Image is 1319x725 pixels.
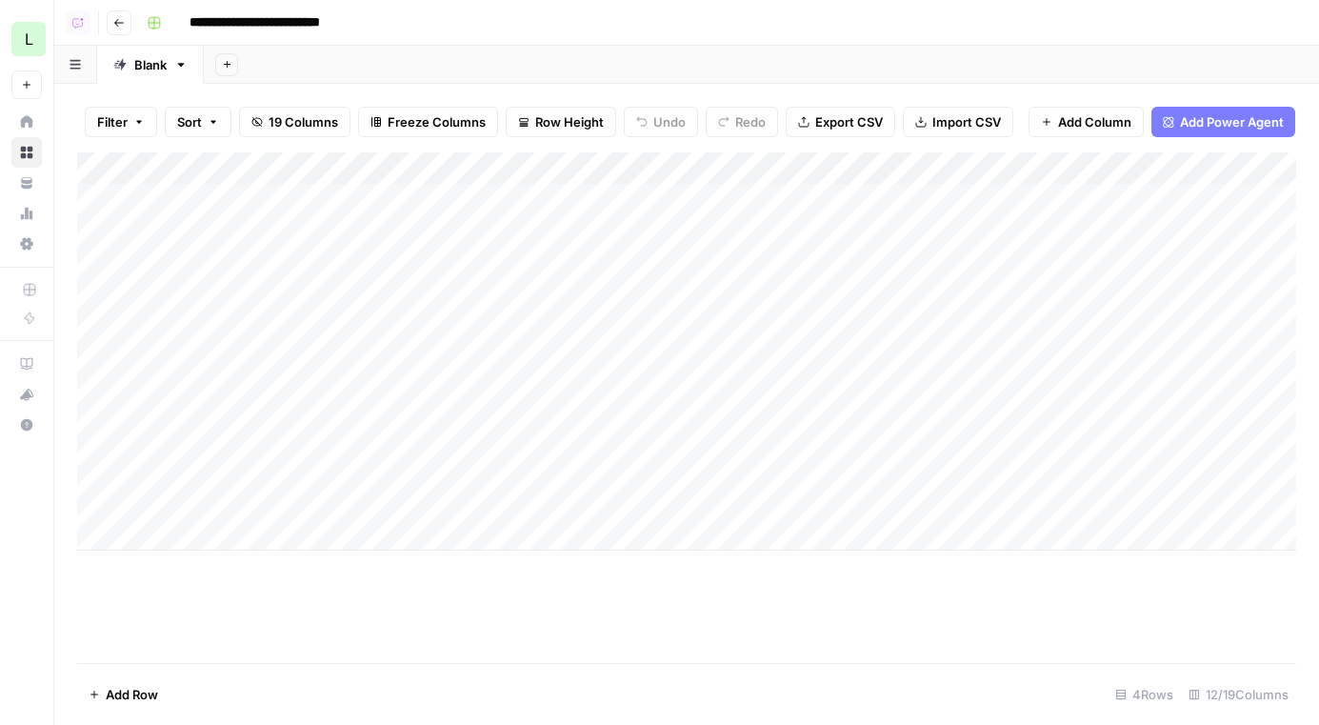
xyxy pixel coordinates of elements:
button: Row Height [506,107,616,137]
button: Undo [624,107,698,137]
button: Add Column [1029,107,1144,137]
button: Help + Support [11,410,42,440]
a: Your Data [11,168,42,198]
span: Export CSV [815,112,883,131]
button: Redo [706,107,778,137]
button: What's new? [11,379,42,410]
span: Freeze Columns [388,112,486,131]
a: Blank [97,46,204,84]
button: Workspace: Lily's AirCraft [11,15,42,63]
button: Export CSV [786,107,895,137]
div: 4 Rows [1108,679,1181,710]
span: Add Row [106,685,158,704]
a: Browse [11,137,42,168]
div: Blank [134,55,167,74]
span: Add Column [1058,112,1131,131]
a: AirOps Academy [11,349,42,379]
a: Home [11,107,42,137]
button: Freeze Columns [358,107,498,137]
button: 19 Columns [239,107,350,137]
button: Add Power Agent [1151,107,1295,137]
div: What's new? [12,380,41,409]
div: 12/19 Columns [1181,679,1296,710]
span: Sort [177,112,202,131]
button: Import CSV [903,107,1013,137]
a: Settings [11,229,42,259]
button: Sort [165,107,231,137]
span: L [25,28,33,50]
button: Add Row [77,679,170,710]
span: Filter [97,112,128,131]
span: Import CSV [932,112,1001,131]
span: Redo [735,112,766,131]
span: Add Power Agent [1180,112,1284,131]
span: 19 Columns [269,112,338,131]
button: Filter [85,107,157,137]
span: Row Height [535,112,604,131]
a: Usage [11,198,42,229]
span: Undo [653,112,686,131]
